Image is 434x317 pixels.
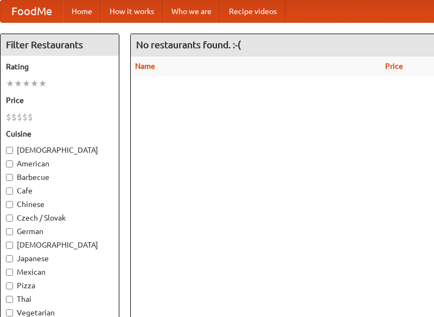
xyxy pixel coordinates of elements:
input: Pizza [6,282,13,289]
li: $ [22,111,28,123]
li: $ [6,111,11,123]
li: ★ [22,77,30,89]
li: ★ [6,77,14,89]
h5: Rating [6,61,113,72]
li: ★ [39,77,47,89]
input: [DEMOGRAPHIC_DATA] [6,147,13,154]
label: [DEMOGRAPHIC_DATA] [6,145,113,156]
label: Mexican [6,267,113,277]
label: Cafe [6,185,113,196]
input: American [6,160,13,167]
a: FoodMe [1,1,63,22]
li: $ [11,111,17,123]
input: Mexican [6,269,13,276]
input: [DEMOGRAPHIC_DATA] [6,242,13,249]
h5: Price [6,95,113,106]
h4: Filter Restaurants [1,34,119,56]
input: Thai [6,296,13,303]
a: Home [63,1,101,22]
label: Pizza [6,280,113,291]
a: Who we are [163,1,220,22]
label: American [6,158,113,169]
h5: Cuisine [6,128,113,139]
input: Chinese [6,201,13,208]
a: Recipe videos [220,1,285,22]
input: German [6,228,13,235]
label: Barbecue [6,172,113,183]
li: ★ [14,77,22,89]
a: Price [385,62,403,70]
a: How it works [101,1,163,22]
ng-pluralize: No restaurants found. :-( [136,40,241,50]
label: Thai [6,294,113,305]
label: [DEMOGRAPHIC_DATA] [6,240,113,250]
label: German [6,226,113,237]
li: $ [17,111,22,123]
label: Chinese [6,199,113,210]
input: Barbecue [6,174,13,181]
input: Vegetarian [6,309,13,316]
label: Japanese [6,253,113,264]
input: Japanese [6,255,13,262]
a: Name [135,62,155,70]
li: $ [28,111,33,123]
li: ★ [30,77,39,89]
label: Czech / Slovak [6,212,113,223]
input: Czech / Slovak [6,215,13,222]
input: Cafe [6,187,13,195]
